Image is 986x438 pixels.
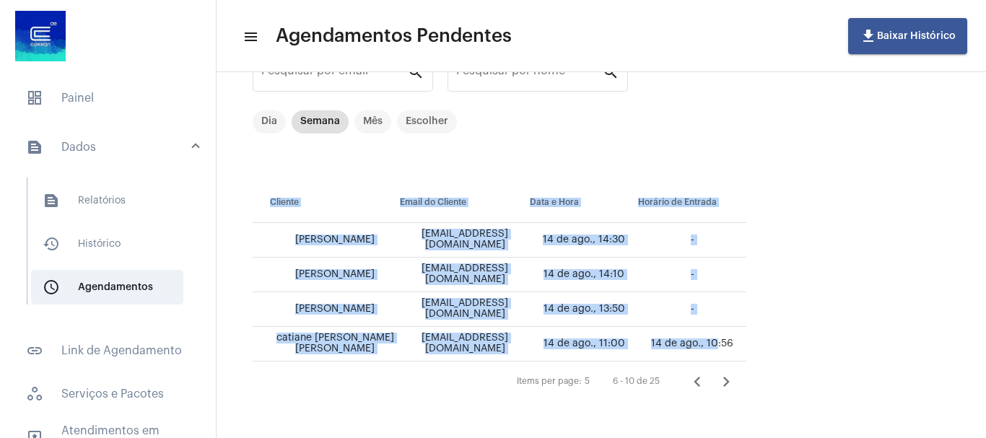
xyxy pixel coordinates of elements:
[712,367,741,396] button: Próxima página
[261,67,407,80] input: Pesquisar por email
[517,377,582,386] div: Items per page:
[530,258,638,292] td: 14 de ago., 14:10
[292,110,349,133] mat-chip: Semana
[585,377,590,386] div: 5
[26,342,43,359] mat-icon: sidenav icon
[253,327,400,362] td: catiane [PERSON_NAME] [PERSON_NAME]
[243,28,257,45] mat-icon: sidenav icon
[14,333,201,368] span: Link de Agendamento
[26,89,43,107] span: sidenav icon
[253,110,286,133] mat-chip: Dia
[400,327,530,362] td: [EMAIL_ADDRESS][DOMAIN_NAME]
[253,292,400,327] td: [PERSON_NAME]
[354,110,391,133] mat-chip: Mês
[530,223,638,258] td: 14 de ago., 14:30
[400,292,530,327] td: [EMAIL_ADDRESS][DOMAIN_NAME]
[253,258,400,292] td: [PERSON_NAME]
[397,110,457,133] mat-chip: Escolher
[848,18,967,54] button: Baixar Histórico
[31,227,183,261] span: Histórico
[400,223,530,258] td: [EMAIL_ADDRESS][DOMAIN_NAME]
[276,25,512,48] span: Agendamentos Pendentes
[43,279,60,296] mat-icon: sidenav icon
[14,377,201,411] span: Serviços e Pacotes
[638,327,746,362] td: 14 de ago., 10:56
[43,235,60,253] mat-icon: sidenav icon
[9,170,216,325] div: sidenav iconDados
[26,385,43,403] span: sidenav icon
[14,81,201,115] span: Painel
[638,292,746,327] td: -
[613,377,660,386] div: 6 - 10 de 25
[638,183,746,223] th: Horário de Entrada
[400,183,530,223] th: Email do Cliente
[530,292,638,327] td: 14 de ago., 13:50
[26,139,193,156] mat-panel-title: Dados
[26,139,43,156] mat-icon: sidenav icon
[9,124,216,170] mat-expansion-panel-header: sidenav iconDados
[860,31,956,41] span: Baixar Histórico
[683,367,712,396] button: Página anterior
[43,192,60,209] mat-icon: sidenav icon
[638,223,746,258] td: -
[253,223,400,258] td: [PERSON_NAME]
[530,327,638,362] td: 14 de ago., 11:00
[860,27,877,45] mat-icon: file_download
[456,67,602,80] input: Pesquisar por nome
[12,7,69,65] img: d4669ae0-8c07-2337-4f67-34b0df7f5ae4.jpeg
[31,183,183,218] span: Relatórios
[530,183,638,223] th: Data e Hora
[400,258,530,292] td: [EMAIL_ADDRESS][DOMAIN_NAME]
[638,258,746,292] td: -
[253,183,400,223] th: Cliente
[31,270,183,305] span: Agendamentos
